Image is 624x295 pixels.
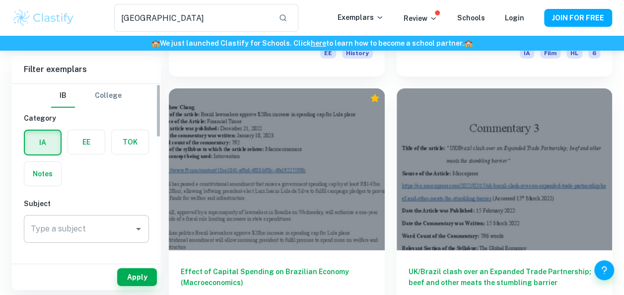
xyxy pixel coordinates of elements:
button: Help and Feedback [594,260,614,280]
div: Premium [370,93,380,103]
span: EE [320,48,336,59]
span: 🏫 [151,39,160,47]
button: JOIN FOR FREE [544,9,612,27]
button: IB [51,84,75,108]
span: HL [566,48,582,59]
h6: We just launched Clastify for Schools. Click to learn how to become a school partner. [2,38,622,49]
span: 6 [588,48,600,59]
button: EE [68,130,105,154]
p: Exemplars [338,12,384,23]
button: Apply [117,268,157,286]
h6: Filter exemplars [12,56,161,83]
span: 🏫 [464,39,473,47]
span: History [342,48,373,59]
a: Schools [457,14,485,22]
p: Review [404,13,437,24]
button: College [95,84,122,108]
h6: Subject [24,198,149,209]
span: IA [520,48,534,59]
button: Open [132,222,145,236]
span: Film [540,48,560,59]
a: here [311,39,326,47]
button: Notes [24,162,61,186]
h6: Grade [24,259,149,270]
img: Clastify logo [12,8,75,28]
button: TOK [112,130,148,154]
a: Login [505,14,524,22]
button: IA [25,131,61,154]
input: Search for any exemplars... [114,4,270,32]
div: Filter type choice [51,84,122,108]
h6: Category [24,113,149,124]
